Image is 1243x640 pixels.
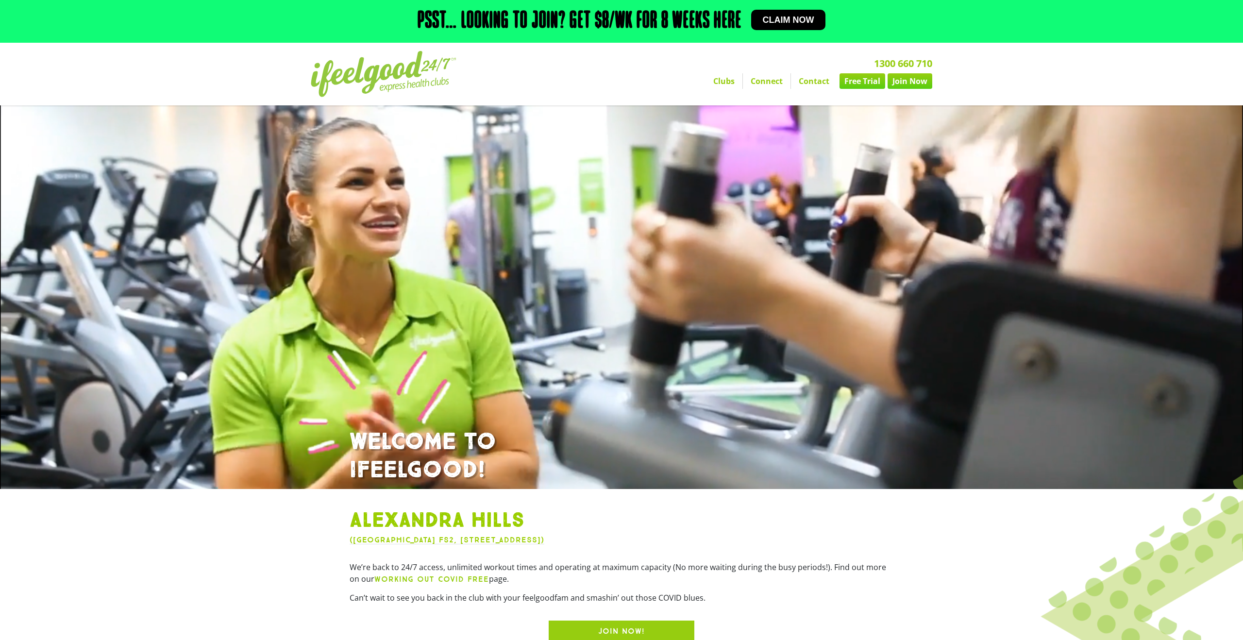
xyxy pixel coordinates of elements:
[751,10,826,30] a: Claim now
[888,73,932,89] a: Join Now
[763,16,814,24] span: Claim now
[791,73,837,89] a: Contact
[598,625,645,637] span: JOIN NOW!
[705,73,742,89] a: Clubs
[350,508,893,534] h1: Alexandra Hills
[418,10,741,33] h2: Psst… Looking to join? Get $8/wk for 8 weeks here
[874,57,932,70] a: 1300 660 710
[840,73,885,89] a: Free Trial
[374,573,489,584] a: WORKING OUT COVID FREE
[743,73,790,89] a: Connect
[350,535,544,544] a: ([GEOGRAPHIC_DATA] FS2, [STREET_ADDRESS])
[549,621,694,640] a: JOIN NOW!
[350,592,893,604] p: Can’t wait to see you back in the club with your feelgoodfam and smashin’ out those COVID blues.
[350,428,893,484] h1: WELCOME TO IFEELGOOD!
[532,73,932,89] nav: Menu
[350,561,893,585] p: We’re back to 24/7 access, unlimited workout times and operating at maximum capacity (No more wai...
